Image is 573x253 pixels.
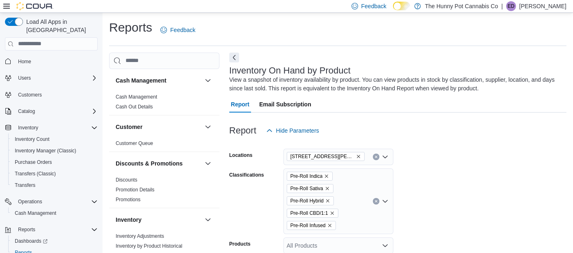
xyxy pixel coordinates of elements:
[116,197,141,202] a: Promotions
[2,72,101,84] button: Users
[382,198,388,205] button: Open list of options
[290,184,323,193] span: Pre-Roll Sativa
[116,243,183,249] a: Inventory by Product Historical
[8,168,101,179] button: Transfers (Classic)
[116,216,201,224] button: Inventory
[11,169,98,179] span: Transfers (Classic)
[203,76,213,85] button: Cash Management
[11,169,59,179] a: Transfers (Classic)
[116,187,155,193] a: Promotion Details
[18,108,35,115] span: Catalog
[361,2,386,10] span: Feedback
[116,76,167,85] h3: Cash Management
[229,76,562,93] div: View a snapshot of inventory availability by product. You can view products in stock by classific...
[15,159,52,166] span: Purchase Orders
[290,152,354,161] span: [STREET_ADDRESS][PERSON_NAME]
[15,57,34,67] a: Home
[287,172,333,181] span: Pre-Roll Indica
[287,184,333,193] span: Pre-Roll Sativa
[18,198,42,205] span: Operations
[203,122,213,132] button: Customer
[23,18,98,34] span: Load All Apps in [GEOGRAPHIC_DATA]
[356,154,361,159] button: Remove 1288 Ritson Rd N from selection in this group
[15,90,98,100] span: Customers
[11,146,80,156] a: Inventory Manager (Classic)
[325,198,330,203] button: Remove Pre-Roll Hybrid from selection in this group
[373,154,379,160] button: Clear input
[15,136,50,143] span: Inventory Count
[290,221,326,230] span: Pre-Roll Infused
[2,106,101,117] button: Catalog
[15,123,41,133] button: Inventory
[11,157,55,167] a: Purchase Orders
[116,177,137,183] span: Discounts
[324,174,329,179] button: Remove Pre-Roll Indica from selection in this group
[2,89,101,101] button: Customers
[325,186,330,191] button: Remove Pre-Roll Sativa from selection in this group
[287,209,338,218] span: Pre-Roll CBD/1:1
[8,235,101,247] a: Dashboards
[259,96,311,113] span: Email Subscription
[18,92,42,98] span: Customers
[231,96,249,113] span: Report
[109,175,219,208] div: Discounts & Promotions
[116,177,137,183] a: Discounts
[15,90,45,100] a: Customers
[116,196,141,203] span: Promotions
[290,209,328,217] span: Pre-Roll CBD/1:1
[116,104,153,110] a: Cash Out Details
[109,138,219,152] div: Customer
[11,146,98,156] span: Inventory Manager (Classic)
[116,123,142,131] h3: Customer
[15,106,38,116] button: Catalog
[229,66,351,76] h3: Inventory On Hand by Product
[290,172,323,180] span: Pre-Roll Indica
[229,152,253,159] label: Locations
[8,179,101,191] button: Transfers
[327,223,332,228] button: Remove Pre-Roll Infused from selection in this group
[290,197,324,205] span: Pre-Roll Hybrid
[116,140,153,146] a: Customer Queue
[16,2,53,10] img: Cova
[11,134,98,144] span: Inventory Count
[15,123,98,133] span: Inventory
[15,225,98,235] span: Reports
[18,124,38,131] span: Inventory
[382,154,388,160] button: Open list of options
[11,236,51,246] a: Dashboards
[15,197,98,207] span: Operations
[2,224,101,235] button: Reports
[11,208,59,218] a: Cash Management
[116,159,183,168] h3: Discounts & Promotions
[506,1,516,11] div: Emmerson Dias
[8,156,101,168] button: Purchase Orders
[203,215,213,225] button: Inventory
[11,180,39,190] a: Transfers
[15,225,39,235] button: Reports
[157,22,199,38] a: Feedback
[229,53,239,62] button: Next
[109,19,152,36] h1: Reports
[11,208,98,218] span: Cash Management
[15,56,98,67] span: Home
[18,75,31,81] span: Users
[229,241,251,247] label: Products
[170,26,195,34] span: Feedback
[287,196,334,205] span: Pre-Roll Hybrid
[15,147,76,154] span: Inventory Manager (Classic)
[15,182,35,189] span: Transfers
[519,1,566,11] p: [PERSON_NAME]
[11,180,98,190] span: Transfers
[382,242,388,249] button: Open list of options
[276,126,319,135] span: Hide Parameters
[116,94,157,100] span: Cash Management
[393,2,410,10] input: Dark Mode
[8,133,101,145] button: Inventory Count
[15,73,98,83] span: Users
[15,197,46,207] button: Operations
[15,106,98,116] span: Catalog
[2,122,101,133] button: Inventory
[11,157,98,167] span: Purchase Orders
